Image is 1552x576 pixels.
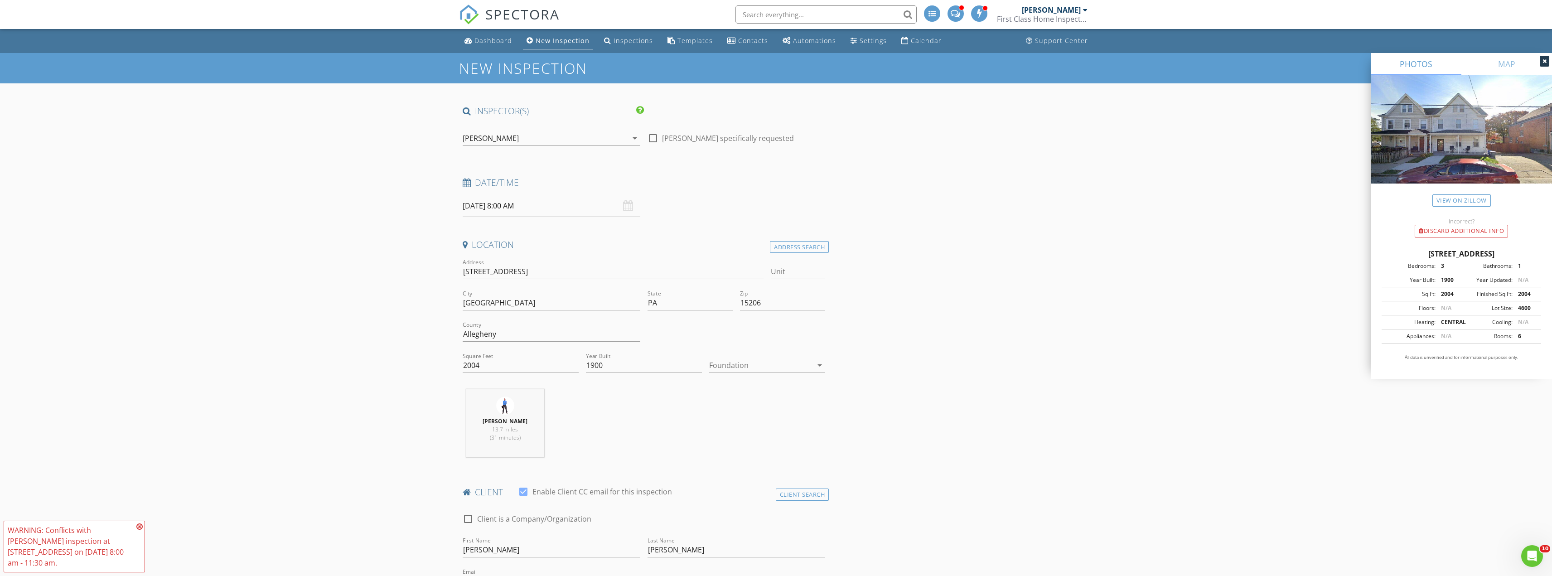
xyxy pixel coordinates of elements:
[1382,354,1541,361] p: All data is unverified and for informational purposes only.
[461,33,516,49] a: Dashboard
[536,36,590,45] div: New Inspection
[600,33,657,49] a: Inspections
[1513,304,1538,312] div: 4600
[860,36,887,45] div: Settings
[997,15,1088,24] div: First Class Home Inspections, LLC
[614,36,653,45] div: Inspections
[1461,53,1552,75] a: MAP
[474,36,512,45] div: Dashboard
[898,33,945,49] a: Calendar
[532,487,672,496] label: Enable Client CC email for this inspection
[463,486,826,498] h4: client
[463,134,519,142] div: [PERSON_NAME]
[1513,290,1538,298] div: 2004
[1540,545,1550,552] span: 10
[1022,5,1081,15] div: [PERSON_NAME]
[1384,318,1436,326] div: Heating:
[664,33,716,49] a: Templates
[770,241,829,253] div: Address Search
[1461,290,1513,298] div: Finished Sq Ft:
[1436,318,1461,326] div: CENTRAL
[485,5,560,24] span: SPECTORA
[1513,262,1538,270] div: 1
[1436,290,1461,298] div: 2004
[463,177,826,189] h4: Date/Time
[1513,332,1538,340] div: 6
[1415,225,1508,237] div: Discard Additional info
[662,134,794,143] label: [PERSON_NAME] specifically requested
[1371,218,1552,225] div: Incorrect?
[738,36,768,45] div: Contacts
[483,417,527,425] strong: [PERSON_NAME]
[1461,276,1513,284] div: Year Updated:
[735,5,917,24] input: Search everything...
[1371,53,1461,75] a: PHOTOS
[459,12,560,31] a: SPECTORA
[463,195,640,217] input: Select date
[8,525,134,568] div: WARNING: Conflicts with [PERSON_NAME] inspection at [STREET_ADDRESS] on [DATE] 8:00 am - 11:30 am.
[523,33,593,49] a: New Inspection
[1384,262,1436,270] div: Bedrooms:
[463,239,826,251] h4: Location
[463,105,644,117] h4: INSPECTOR(S)
[490,434,521,441] span: (31 minutes)
[477,514,591,523] label: Client is a Company/Organization
[1461,262,1513,270] div: Bathrooms:
[459,60,660,76] h1: New Inspection
[492,426,518,433] span: 13.7 miles
[1371,75,1552,205] img: streetview
[677,36,713,45] div: Templates
[1035,36,1088,45] div: Support Center
[1384,304,1436,312] div: Floors:
[629,133,640,144] i: arrow_drop_down
[1382,248,1541,259] div: [STREET_ADDRESS]
[724,33,772,49] a: Contacts
[1384,332,1436,340] div: Appliances:
[1518,318,1528,326] span: N/A
[1432,194,1491,207] a: View on Zillow
[1384,276,1436,284] div: Year Built:
[779,33,840,49] a: Automations (Advanced)
[1441,332,1451,340] span: N/A
[1518,276,1528,284] span: N/A
[1436,276,1461,284] div: 1900
[814,360,825,371] i: arrow_drop_down
[496,397,514,415] img: robbie_fchi_square.png
[1461,318,1513,326] div: Cooling:
[847,33,890,49] a: Settings
[1441,304,1451,312] span: N/A
[776,489,829,501] div: Client Search
[1384,290,1436,298] div: Sq Ft:
[1461,304,1513,312] div: Lot Size:
[1461,332,1513,340] div: Rooms:
[911,36,942,45] div: Calendar
[793,36,836,45] div: Automations
[1022,33,1092,49] a: Support Center
[459,5,479,24] img: The Best Home Inspection Software - Spectora
[1436,262,1461,270] div: 3
[1521,545,1543,567] iframe: Intercom live chat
